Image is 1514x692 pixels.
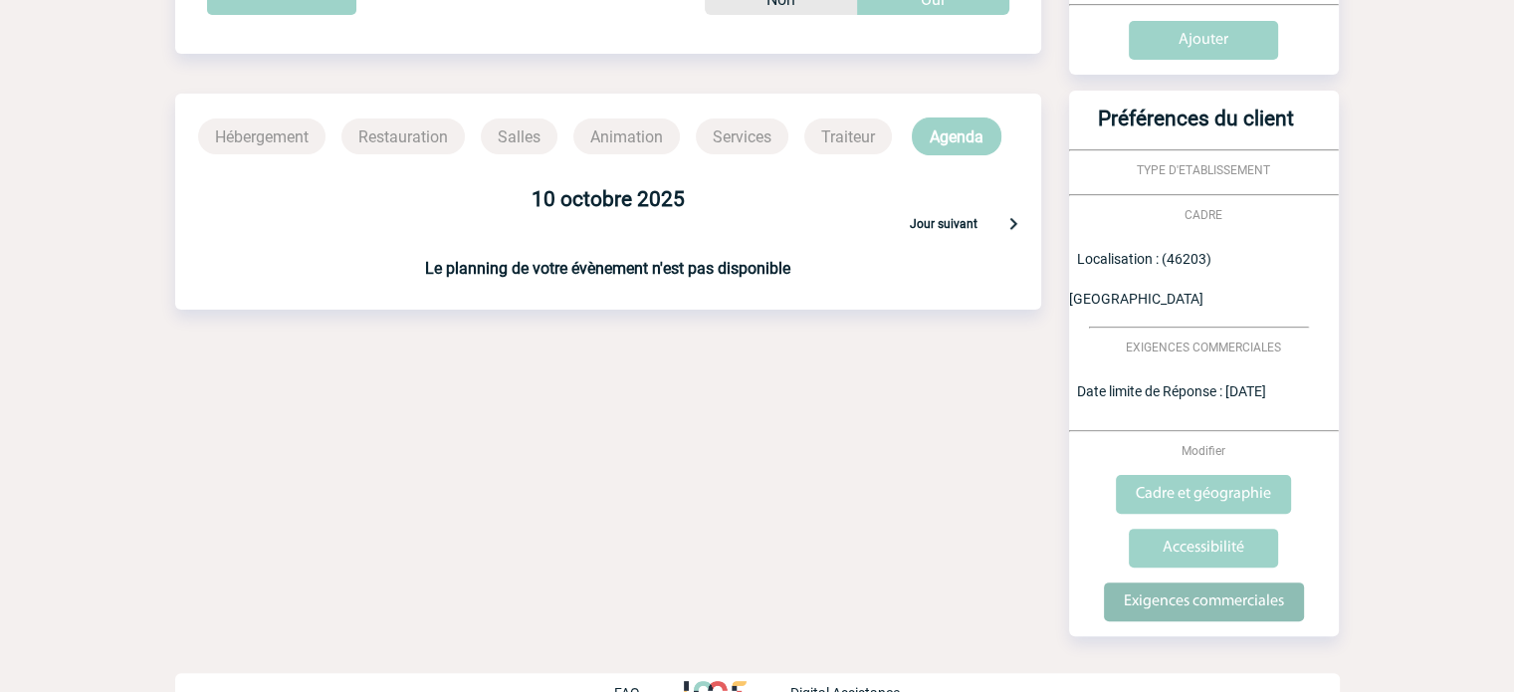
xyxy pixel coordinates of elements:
p: Services [696,118,788,154]
h3: Préférences du client [1077,107,1315,149]
p: Agenda [912,117,1001,155]
span: Date limite de Réponse : [DATE] [1077,383,1266,399]
p: Jour suivant [910,217,977,235]
p: Restauration [341,118,465,154]
input: Cadre et géographie [1116,475,1291,514]
span: TYPE D'ETABLISSEMENT [1137,163,1270,177]
b: 10 octobre 2025 [532,187,685,211]
p: Animation [573,118,680,154]
input: Exigences commerciales [1104,582,1304,621]
p: Traiteur [804,118,892,154]
span: Localisation : (46203) [GEOGRAPHIC_DATA] [1069,251,1211,307]
p: Salles [481,118,557,154]
span: EXIGENCES COMMERCIALES [1126,341,1281,354]
input: Accessibilité [1129,529,1278,568]
h3: Le planning de votre évènement n'est pas disponible [175,259,1041,278]
input: Ajouter [1129,21,1278,60]
img: keyboard-arrow-right-24-px.png [1001,211,1025,235]
span: Modifier [1182,444,1225,458]
span: CADRE [1185,208,1222,222]
p: Hébergement [198,118,325,154]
